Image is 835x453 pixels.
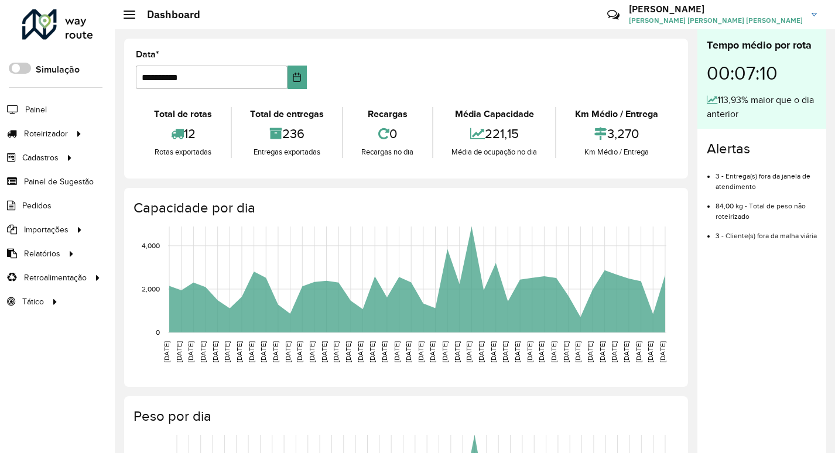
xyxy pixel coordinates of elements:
[559,146,673,158] div: Km Médio / Entrega
[135,8,200,21] h2: Dashboard
[559,121,673,146] div: 3,270
[272,341,279,362] text: [DATE]
[538,341,545,362] text: [DATE]
[574,341,581,362] text: [DATE]
[22,296,44,308] span: Tático
[235,341,243,362] text: [DATE]
[562,341,570,362] text: [DATE]
[134,408,676,425] h4: Peso por dia
[332,341,340,362] text: [DATE]
[24,176,94,188] span: Painel de Sugestão
[139,146,228,158] div: Rotas exportadas
[368,341,376,362] text: [DATE]
[357,341,364,362] text: [DATE]
[601,2,626,28] a: Contato Rápido
[24,272,87,284] span: Retroalimentação
[235,146,340,158] div: Entregas exportadas
[381,341,388,362] text: [DATE]
[142,242,160,249] text: 4,000
[550,341,557,362] text: [DATE]
[465,341,473,362] text: [DATE]
[707,53,817,93] div: 00:07:10
[635,341,642,362] text: [DATE]
[36,63,80,77] label: Simulação
[308,341,316,362] text: [DATE]
[716,192,817,222] li: 84,00 kg - Total de peso não roteirizado
[707,37,817,53] div: Tempo médio por rota
[436,107,553,121] div: Média Capacidade
[199,341,207,362] text: [DATE]
[514,341,521,362] text: [DATE]
[436,121,553,146] div: 221,15
[139,107,228,121] div: Total de rotas
[646,341,654,362] text: [DATE]
[610,341,618,362] text: [DATE]
[142,285,160,293] text: 2,000
[405,341,412,362] text: [DATE]
[490,341,497,362] text: [DATE]
[393,341,401,362] text: [DATE]
[248,341,255,362] text: [DATE]
[501,341,509,362] text: [DATE]
[586,341,594,362] text: [DATE]
[187,341,194,362] text: [DATE]
[622,341,630,362] text: [DATE]
[707,93,817,121] div: 113,93% maior que o dia anterior
[598,341,606,362] text: [DATE]
[344,341,352,362] text: [DATE]
[629,4,803,15] h3: [PERSON_NAME]
[235,107,340,121] div: Total de entregas
[288,66,307,89] button: Choose Date
[453,341,461,362] text: [DATE]
[296,341,303,362] text: [DATE]
[259,341,267,362] text: [DATE]
[156,328,160,336] text: 0
[24,224,69,236] span: Importações
[24,128,68,140] span: Roteirizador
[136,47,159,61] label: Data
[163,341,170,362] text: [DATE]
[24,248,60,260] span: Relatórios
[134,200,676,217] h4: Capacidade por dia
[223,341,231,362] text: [DATE]
[139,121,228,146] div: 12
[211,341,219,362] text: [DATE]
[659,341,666,362] text: [DATE]
[436,146,553,158] div: Média de ocupação no dia
[477,341,485,362] text: [DATE]
[629,15,803,26] span: [PERSON_NAME] [PERSON_NAME] [PERSON_NAME]
[559,107,673,121] div: Km Médio / Entrega
[441,341,449,362] text: [DATE]
[346,146,429,158] div: Recargas no dia
[716,162,817,192] li: 3 - Entrega(s) fora da janela de atendimento
[526,341,533,362] text: [DATE]
[716,222,817,241] li: 3 - Cliente(s) fora da malha viária
[320,341,328,362] text: [DATE]
[346,107,429,121] div: Recargas
[707,140,817,157] h4: Alertas
[175,341,183,362] text: [DATE]
[346,121,429,146] div: 0
[22,152,59,164] span: Cadastros
[284,341,292,362] text: [DATE]
[25,104,47,116] span: Painel
[429,341,436,362] text: [DATE]
[235,121,340,146] div: 236
[417,341,425,362] text: [DATE]
[22,200,52,212] span: Pedidos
